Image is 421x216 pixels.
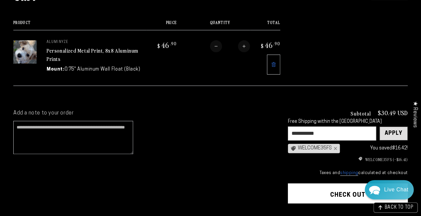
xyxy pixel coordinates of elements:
th: Quantity [177,20,250,30]
span: BACK TO TOP [384,205,413,210]
div: WELCOME35FS [288,144,340,153]
dt: Mount: [47,66,65,73]
div: Click to open Judge.me floating reviews tab [408,96,421,133]
dd: 0.75" Aluminum Wall Float (Black) [65,66,140,73]
li: WELCOME35FS (–$16.41) [288,156,408,162]
sup: .90 [273,41,280,46]
ul: Discount [288,156,408,162]
a: shipping [340,171,358,176]
div: Chat widget toggle [365,180,414,199]
div: × [332,146,337,151]
div: Apply [385,127,402,140]
div: You saved ! [343,144,408,152]
span: $16.42 [392,146,407,151]
th: Total [250,20,280,30]
div: Contact Us Directly [384,180,408,199]
a: Remove 8"x8" Square White Glossy Aluminyzed Photo [267,55,280,75]
a: Personalized Metal Print, 8x8 Aluminum Prints [47,47,138,63]
input: Quantity for Personalized Metal Print, 8x8 Aluminum Prints [222,40,238,52]
p: aluminyze [47,40,146,44]
bdi: 46 [156,40,177,50]
span: $ [261,43,264,49]
p: $30.49 USD [378,110,408,116]
h3: Subtotal [350,110,371,116]
bdi: 46 [260,40,280,50]
th: Price [146,20,177,30]
label: Add a note to your order [13,110,275,117]
th: Product [13,20,146,30]
sup: .90 [170,41,177,46]
div: Free Shipping within the [GEOGRAPHIC_DATA] [288,119,408,125]
small: Taxes and calculated at checkout [288,170,408,176]
img: 8"x8" Square White Glossy Aluminyzed Photo [13,40,37,64]
span: $ [157,43,160,49]
button: Check out [288,183,408,203]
